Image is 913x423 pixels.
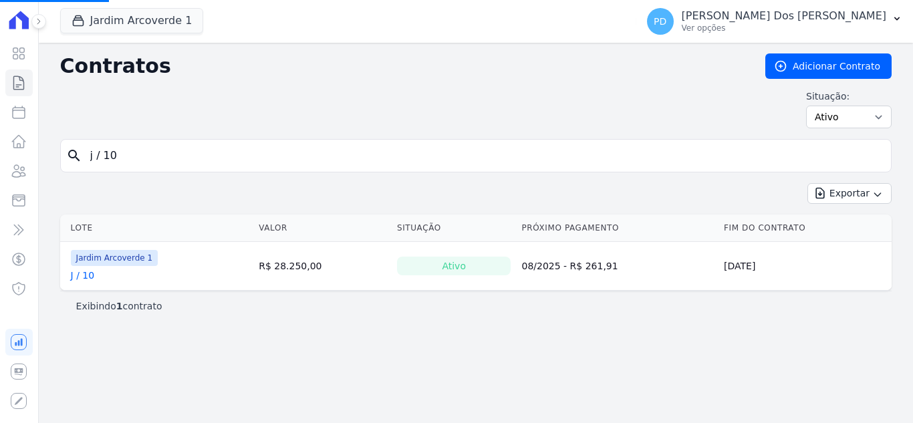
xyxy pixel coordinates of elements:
[116,301,123,311] b: 1
[82,142,886,169] input: Buscar por nome do lote
[765,53,892,79] a: Adicionar Contrato
[682,9,886,23] p: [PERSON_NAME] Dos [PERSON_NAME]
[654,17,666,26] span: PD
[392,215,517,242] th: Situação
[807,183,892,204] button: Exportar
[60,54,744,78] h2: Contratos
[253,242,392,291] td: R$ 28.250,00
[516,215,719,242] th: Próximo Pagamento
[60,8,204,33] button: Jardim Arcoverde 1
[682,23,886,33] p: Ver opções
[397,257,511,275] div: Ativo
[806,90,892,103] label: Situação:
[253,215,392,242] th: Valor
[719,215,892,242] th: Fim do Contrato
[521,261,618,271] a: 08/2025 - R$ 261,91
[60,215,254,242] th: Lote
[719,242,892,291] td: [DATE]
[66,148,82,164] i: search
[71,250,158,266] span: Jardim Arcoverde 1
[636,3,913,40] button: PD [PERSON_NAME] Dos [PERSON_NAME] Ver opções
[71,269,95,282] a: J / 10
[76,299,162,313] p: Exibindo contrato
